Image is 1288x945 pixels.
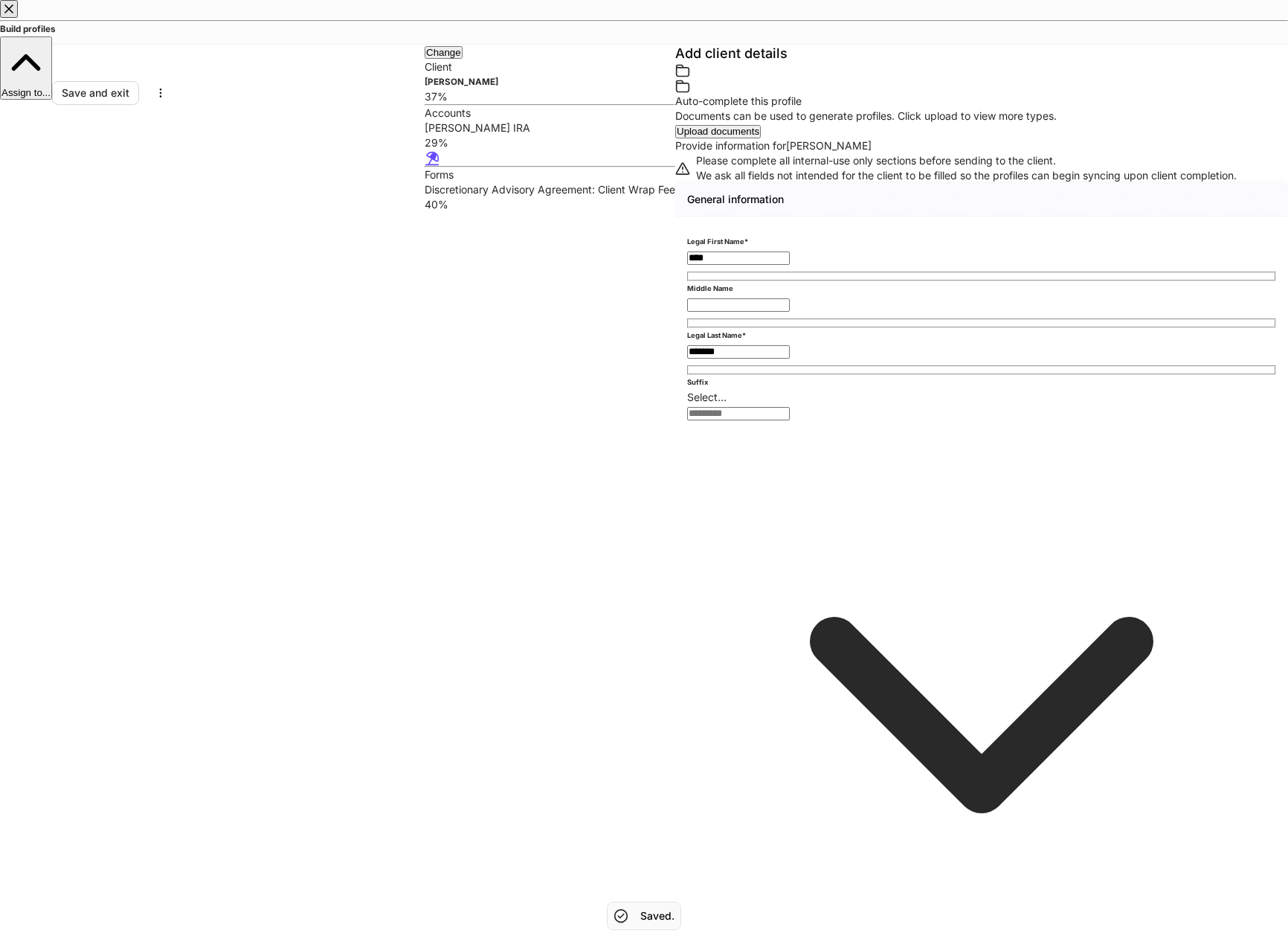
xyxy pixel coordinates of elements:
[1,38,51,98] div: Assign to...
[425,121,675,135] p: [PERSON_NAME] IRA
[425,46,463,59] button: Change
[425,182,675,197] p: Discretionary Advisory Agreement: Client Wrap Fee
[675,125,761,138] button: Upload documents
[425,89,675,104] p: 37%
[687,390,1276,405] div: Select...
[425,60,675,74] div: Client
[425,74,675,89] h5: [PERSON_NAME]
[687,234,748,249] h6: Legal First Name
[425,197,675,212] p: 40%
[675,45,1288,63] h4: Add client details
[425,106,675,121] div: Accounts
[677,126,759,136] div: Upload documents
[687,192,784,207] h5: General information
[425,74,675,104] a: [PERSON_NAME]37%
[675,94,1288,109] div: Auto-complete this profile
[687,328,746,343] h6: Legal Last Name
[425,182,675,212] a: Discretionary Advisory Agreement: Client Wrap Fee40%
[687,375,708,390] h6: Suffix
[675,138,1288,153] div: Provide information for [PERSON_NAME]
[675,109,1288,124] div: Documents can be used to generate profiles. Click upload to view more types.
[425,135,675,150] p: 29%
[696,168,1237,183] p: We ask all fields not intended for the client to be filled so the profiles can begin syncing upon...
[425,167,675,182] div: Forms
[687,281,733,296] h6: Middle Name
[640,909,674,923] h5: Saved.
[696,153,1237,168] div: Please complete all internal-use only sections before sending to the client.
[426,48,461,57] div: Change
[425,121,675,166] a: [PERSON_NAME] IRA29%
